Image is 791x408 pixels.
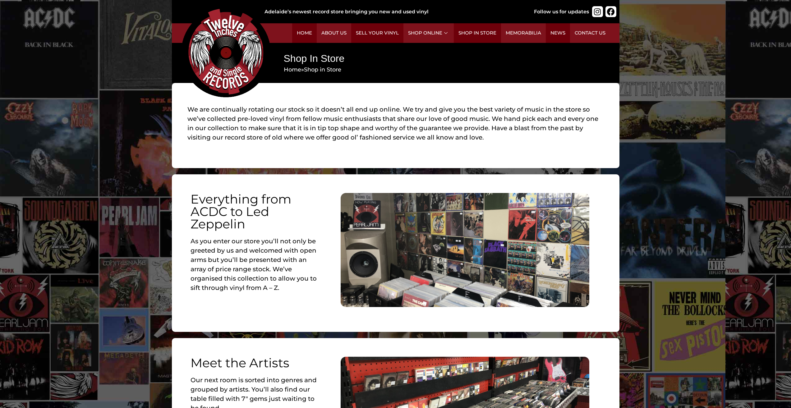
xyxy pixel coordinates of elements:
a: Home [284,66,301,73]
a: News [546,23,570,43]
div: Adelaide’s newest record store bringing you new and used vinyl [264,8,514,16]
h2: Everything from ACDC to Led Zeppelin [191,193,323,230]
p: We are continually rotating our stock so it doesn’t all end up online. We try and give you the be... [187,105,604,142]
a: About Us [317,23,351,43]
a: Contact Us [570,23,610,43]
a: Sell Your Vinyl [351,23,403,43]
h1: Shop In Store [284,52,597,66]
a: Shop in Store [454,23,501,43]
h2: Meet the Artists [191,357,323,369]
a: Home [292,23,317,43]
div: Follow us for updates [534,8,589,16]
a: Shop Online [403,23,454,43]
span: Shop in Store [304,66,341,73]
span: » [284,66,341,73]
p: As you enter our store you’ll not only be greeted by us and welcomed with open arms but you’ll be... [191,236,323,292]
a: Memorabilia [501,23,546,43]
